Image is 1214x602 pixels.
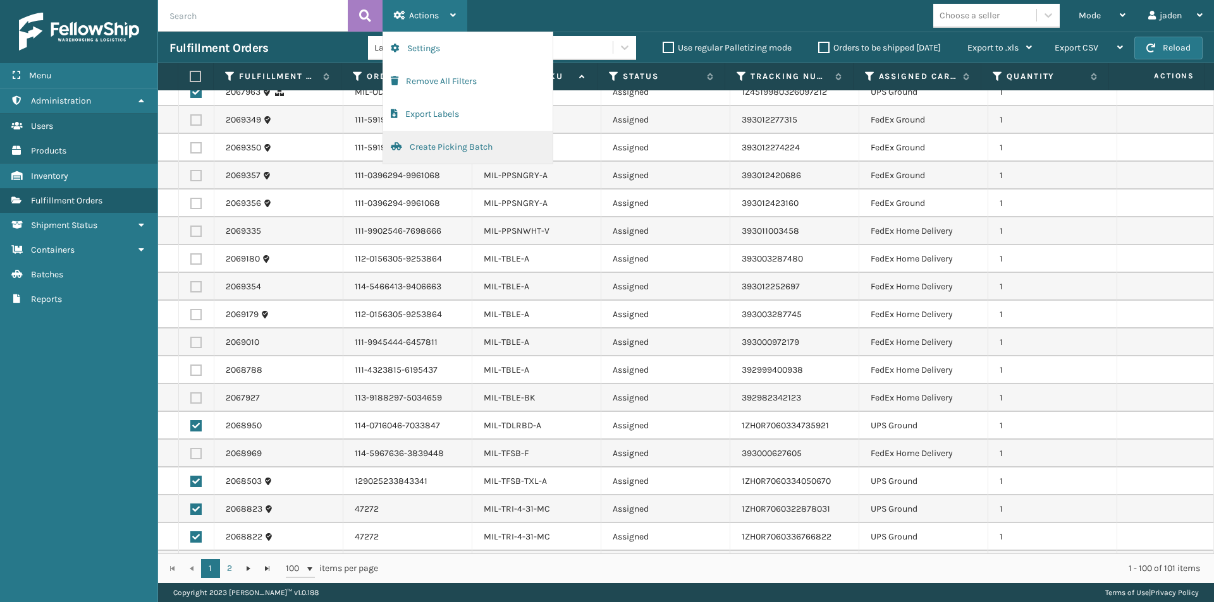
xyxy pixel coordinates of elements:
a: 2068788 [226,364,262,376]
td: 114-5466413-9406663 [343,273,472,301]
span: Inventory [31,171,68,181]
div: Last 90 Days [374,41,472,54]
a: MIL-PPSNGRY-A [484,170,548,181]
p: Copyright 2023 [PERSON_NAME]™ v 1.0.188 [173,583,319,602]
td: 114-5967636-3839448 [343,440,472,467]
td: UPS Ground [859,412,988,440]
button: Export Labels [383,98,553,131]
td: 1 [988,217,1117,245]
td: UPS Ground [859,467,988,495]
h3: Fulfillment Orders [169,40,268,56]
td: FedEx Home Delivery [859,356,988,384]
td: Assigned [601,384,730,412]
td: 1 [988,78,1117,106]
td: FedEx Home Delivery [859,440,988,467]
td: Assigned [601,412,730,440]
a: 2069180 [226,253,260,265]
td: 1 [988,301,1117,328]
a: 393012274224 [742,142,800,153]
a: MIL-TRI-4-31-MC [484,503,550,514]
label: Order Number [367,71,445,82]
a: MIL-TBLE-BK [484,392,536,403]
td: Assigned [601,273,730,301]
a: 2 [220,559,239,578]
a: 393011003458 [742,226,799,236]
button: Settings [383,32,553,65]
td: 111-9945444-6457811 [343,328,472,356]
td: MIL-ODC-S [343,78,472,106]
a: MIL-TRI-4-31-MC [484,531,550,542]
td: FedEx Ground [859,162,988,190]
label: Assigned Carrier Service [879,71,957,82]
span: Reports [31,294,62,304]
td: 1 [988,106,1117,134]
td: 111-5919934-5107414 [343,106,472,134]
a: 2069349 [226,114,261,126]
span: Shipment Status [31,220,97,231]
td: FedEx Ground [859,190,988,217]
label: Status [623,71,701,82]
td: Assigned [601,162,730,190]
a: 392982342123 [742,392,801,403]
td: UPS Ground [859,78,988,106]
a: 1ZH0R7060334050670 [742,476,831,486]
a: 393012277315 [742,114,797,125]
a: 1ZH0R7060336766822 [742,531,831,542]
a: 2068950 [226,419,262,432]
td: 1 [988,495,1117,523]
td: 1 [988,523,1117,551]
td: Assigned [601,551,730,579]
td: 111-7158488-6508261 [343,551,472,579]
td: Assigned [601,440,730,467]
a: 2069179 [226,308,259,321]
td: Assigned [601,134,730,162]
td: 129025233843341 [343,467,472,495]
a: 1 [201,559,220,578]
td: 114-0716046-7033847 [343,412,472,440]
td: 1 [988,245,1117,273]
td: 47272 [343,495,472,523]
a: MIL-TFSB-F [484,448,529,459]
td: 1 [988,412,1117,440]
span: Actions [409,10,439,21]
td: Assigned [601,217,730,245]
a: 1ZH0R7060334735921 [742,420,829,431]
a: 393003287745 [742,309,802,320]
td: 112-0156305-9253864 [343,245,472,273]
div: Choose a seller [940,9,1000,22]
a: 2068823 [226,503,262,515]
a: MIL-PPSNWHT-V [484,226,549,236]
td: FedEx Home Delivery [859,384,988,412]
td: 111-4323815-6195437 [343,356,472,384]
label: Orders to be shipped [DATE] [818,42,941,53]
a: Terms of Use [1105,588,1149,597]
span: Users [31,121,53,131]
td: UPS Ground [859,495,988,523]
td: Assigned [601,328,730,356]
span: Administration [31,95,91,106]
span: Batches [31,269,63,280]
button: Reload [1134,37,1203,59]
td: FedEx Ground [859,551,988,579]
span: Mode [1079,10,1101,21]
td: Assigned [601,190,730,217]
a: MIL-TBLE-A [484,281,529,292]
td: 1 [988,467,1117,495]
td: 47272 [343,523,472,551]
td: 111-0396294-9961068 [343,162,472,190]
a: 2068503 [226,475,262,488]
a: 2069350 [226,141,261,154]
button: Remove All Filters [383,65,553,98]
td: FedEx Home Delivery [859,328,988,356]
a: 2069357 [226,169,261,182]
td: FedEx Home Delivery [859,301,988,328]
label: Tracking Number [751,71,828,82]
span: Go to the next page [243,563,254,574]
td: 111-9902546-7698666 [343,217,472,245]
td: 113-9188297-5034659 [343,384,472,412]
td: 1 [988,134,1117,162]
label: Quantity [1007,71,1084,82]
span: Export CSV [1055,42,1098,53]
td: 1 [988,273,1117,301]
td: Assigned [601,78,730,106]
